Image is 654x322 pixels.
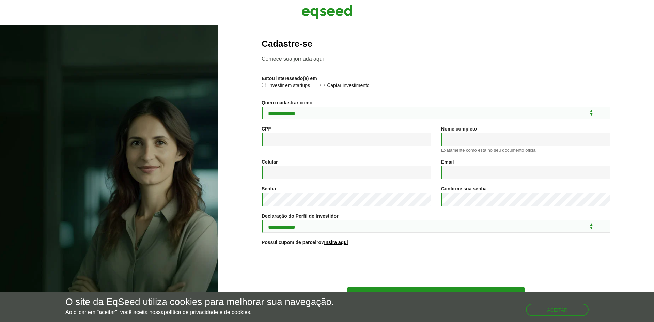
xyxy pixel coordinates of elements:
[262,240,348,245] label: Possui cupom de parceiro?
[384,253,488,280] iframe: reCAPTCHA
[262,186,276,191] label: Senha
[441,126,477,131] label: Nome completo
[262,83,310,90] label: Investir em startups
[320,83,370,90] label: Captar investimento
[262,83,266,87] input: Investir em startups
[65,309,334,316] p: Ao clicar em "aceitar", você aceita nossa .
[441,148,610,152] div: Exatamente como está no seu documento oficial
[320,83,325,87] input: Captar investimento
[262,100,312,105] label: Quero cadastrar como
[262,159,278,164] label: Celular
[262,126,271,131] label: CPF
[164,310,250,315] a: política de privacidade e de cookies
[441,186,487,191] label: Confirme sua senha
[262,56,610,62] p: Comece sua jornada aqui
[262,76,317,81] label: Estou interessado(a) em
[441,159,454,164] label: Email
[65,297,334,307] h5: O site da EqSeed utiliza cookies para melhorar sua navegação.
[526,304,589,316] button: Aceitar
[301,3,353,20] img: EqSeed Logo
[324,240,348,245] a: Insira aqui
[262,39,610,49] h2: Cadastre-se
[262,214,339,218] label: Declaração do Perfil de Investidor
[347,287,525,301] button: Cadastre-se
